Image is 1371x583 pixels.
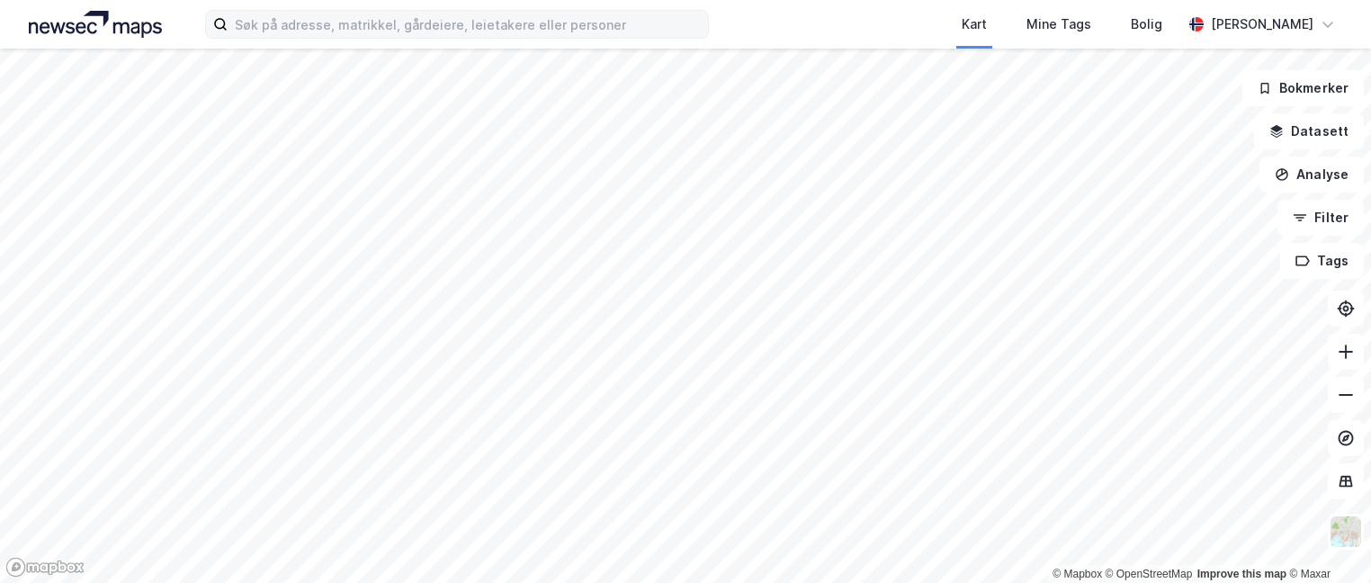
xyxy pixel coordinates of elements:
a: Mapbox homepage [5,557,85,578]
button: Tags [1280,243,1364,279]
a: Mapbox [1053,568,1102,580]
div: Kontrollprogram for chat [1281,497,1371,583]
a: Improve this map [1197,568,1286,580]
iframe: Chat Widget [1281,497,1371,583]
div: Kart [962,13,987,35]
button: Filter [1277,200,1364,236]
img: logo.a4113a55bc3d86da70a041830d287a7e.svg [29,11,162,38]
div: [PERSON_NAME] [1211,13,1313,35]
button: Bokmerker [1242,70,1364,106]
a: OpenStreetMap [1106,568,1193,580]
button: Analyse [1259,157,1364,193]
input: Søk på adresse, matrikkel, gårdeiere, leietakere eller personer [228,11,708,38]
div: Bolig [1131,13,1162,35]
div: Mine Tags [1026,13,1091,35]
button: Datasett [1254,113,1364,149]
